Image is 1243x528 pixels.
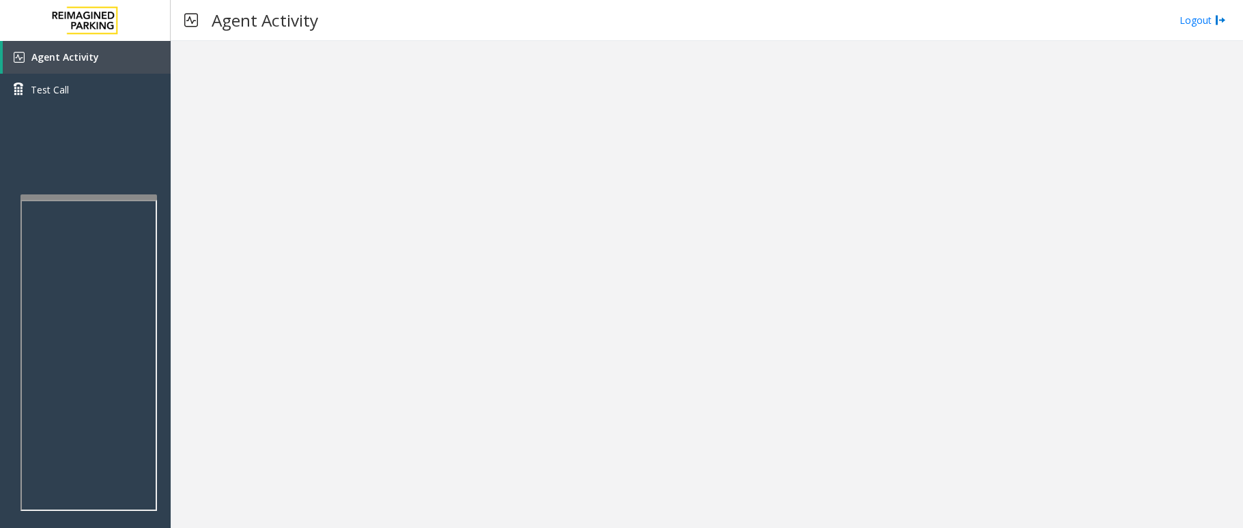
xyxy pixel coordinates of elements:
img: pageIcon [184,3,198,37]
span: Agent Activity [31,50,99,63]
h3: Agent Activity [205,3,325,37]
a: Agent Activity [3,41,171,74]
a: Logout [1180,13,1226,27]
img: 'icon' [14,52,25,63]
span: Test Call [31,83,69,97]
img: logout [1215,13,1226,27]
